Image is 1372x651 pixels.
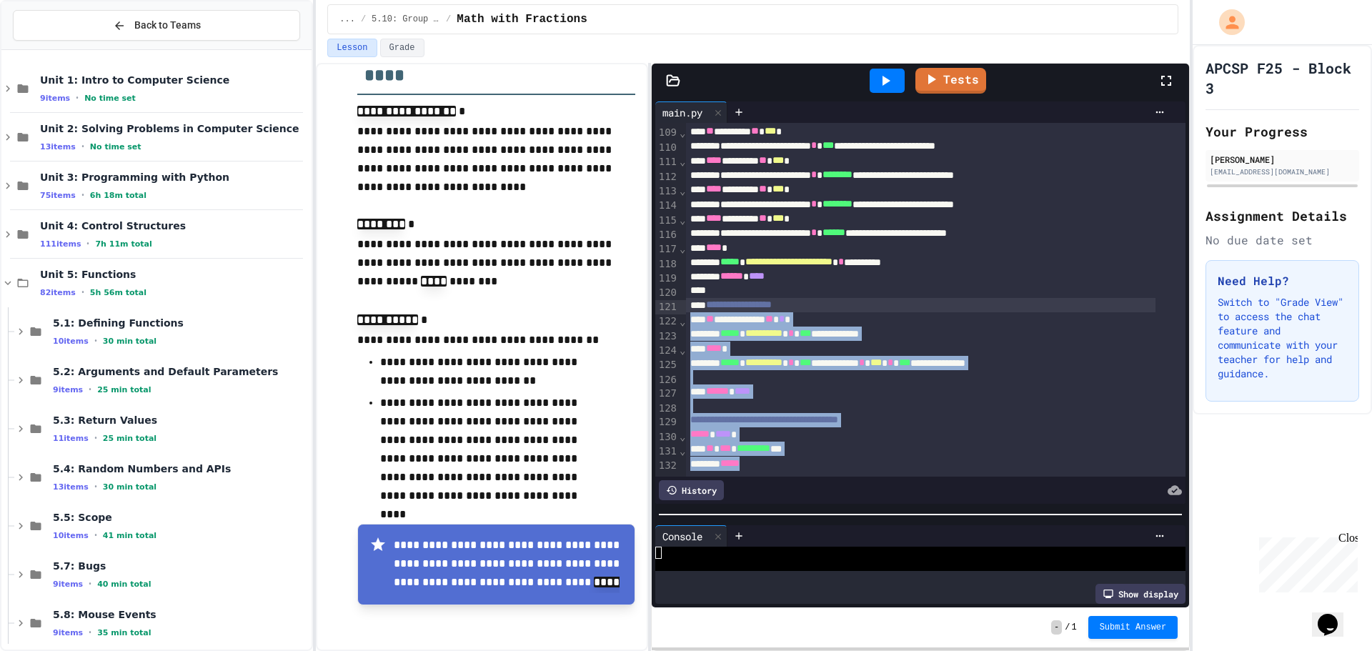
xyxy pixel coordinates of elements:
span: 9 items [53,580,83,589]
span: 40 min total [97,580,151,589]
span: No time set [84,94,136,103]
span: 9 items [53,628,83,637]
div: 111 [655,155,679,169]
span: Fold line [679,431,686,442]
span: Fold line [679,316,686,327]
span: • [94,481,97,492]
span: Submit Answer [1100,622,1167,633]
span: Unit 5: Functions [40,268,309,281]
div: [PERSON_NAME] [1210,153,1355,166]
span: 6h 18m total [90,191,146,200]
div: 127 [655,387,679,401]
div: 126 [655,373,679,387]
span: / [361,14,366,25]
div: 121 [655,300,679,314]
span: 30 min total [103,337,156,346]
span: Math with Fractions [457,11,587,28]
div: 114 [655,199,679,213]
div: No due date set [1206,232,1359,249]
span: Fold line [679,156,686,167]
span: 75 items [40,191,76,200]
span: 10 items [53,531,89,540]
div: 124 [655,344,679,358]
button: Lesson [327,39,377,57]
span: 11 items [53,434,89,443]
span: Fold line [679,185,686,197]
span: • [81,287,84,298]
span: 9 items [40,94,70,103]
div: [EMAIL_ADDRESS][DOMAIN_NAME] [1210,167,1355,177]
span: Unit 4: Control Structures [40,219,309,232]
div: 119 [655,272,679,286]
div: 132 [655,459,679,473]
button: Grade [380,39,424,57]
iframe: chat widget [1253,532,1358,592]
span: 82 items [40,288,76,297]
div: 123 [655,329,679,344]
span: • [89,384,91,395]
span: • [81,141,84,152]
div: 128 [655,402,679,416]
div: Console [655,525,727,547]
div: Chat with us now!Close [6,6,99,91]
span: Fold line [679,243,686,254]
div: 109 [655,126,679,140]
span: 5.5: Scope [53,511,309,524]
span: 5.8: Mouse Events [53,608,309,621]
span: 10 items [53,337,89,346]
span: Unit 2: Solving Problems in Computer Science [40,122,309,135]
h3: Need Help? [1218,272,1347,289]
span: - [1051,620,1062,635]
h1: APCSP F25 - Block 3 [1206,58,1359,98]
span: • [89,627,91,638]
div: 129 [655,415,679,429]
div: 112 [655,170,679,184]
span: 13 items [53,482,89,492]
span: Unit 1: Intro to Computer Science [40,74,309,86]
div: 113 [655,184,679,199]
button: Back to Teams [13,10,300,41]
span: 5.1: Defining Functions [53,317,309,329]
div: 116 [655,228,679,242]
span: ... [339,14,355,25]
span: 111 items [40,239,81,249]
span: 5.2: Arguments and Default Parameters [53,365,309,378]
span: 30 min total [103,482,156,492]
span: 5.10: Group Project - Math with Fractions [372,14,440,25]
h2: Your Progress [1206,121,1359,141]
span: • [94,432,97,444]
div: 110 [655,141,679,155]
div: 122 [655,314,679,329]
span: • [89,578,91,590]
span: 7h 11m total [95,239,151,249]
span: • [86,238,89,249]
span: Unit 3: Programming with Python [40,171,309,184]
div: Show display [1095,584,1185,604]
div: 117 [655,242,679,257]
span: 5.3: Return Values [53,414,309,427]
div: main.py [655,101,727,123]
h2: Assignment Details [1206,206,1359,226]
span: Fold line [679,127,686,139]
div: Console [655,529,710,544]
div: 115 [655,214,679,228]
span: 25 min total [97,385,151,394]
div: 118 [655,257,679,272]
div: History [659,480,724,500]
span: No time set [90,142,141,151]
span: Fold line [679,344,686,356]
span: 1 [1071,622,1076,633]
div: main.py [655,105,710,120]
span: • [94,335,97,347]
span: / [446,14,451,25]
span: • [81,189,84,201]
span: / [1065,622,1070,633]
div: My Account [1204,6,1248,39]
span: Back to Teams [134,18,201,33]
span: 9 items [53,385,83,394]
span: Fold line [679,214,686,226]
button: Submit Answer [1088,616,1178,639]
div: 130 [655,430,679,444]
div: 125 [655,358,679,372]
span: • [76,92,79,104]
